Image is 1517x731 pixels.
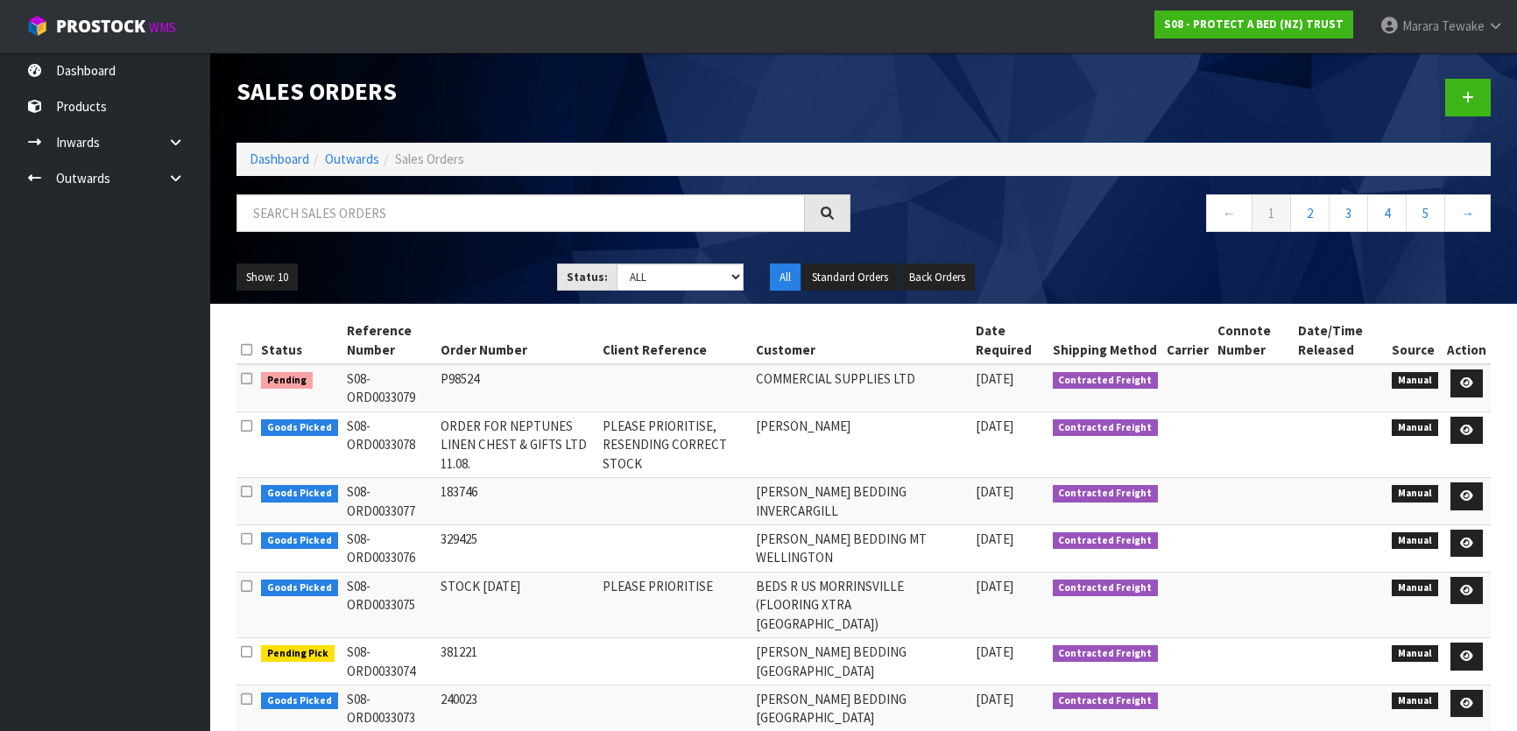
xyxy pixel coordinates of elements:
[976,418,1013,434] span: [DATE]
[1392,532,1438,550] span: Manual
[976,691,1013,707] span: [DATE]
[1392,692,1438,710] span: Manual
[1392,485,1438,503] span: Manual
[1329,194,1368,232] a: 3
[1048,317,1163,364] th: Shipping Method
[261,532,338,550] span: Goods Picked
[236,264,298,292] button: Show: 10
[1392,645,1438,663] span: Manual
[976,531,1013,547] span: [DATE]
[751,638,971,685] td: [PERSON_NAME] BEDDING [GEOGRAPHIC_DATA]
[56,15,145,38] span: ProStock
[1392,580,1438,597] span: Manual
[1053,692,1159,710] span: Contracted Freight
[751,411,971,477] td: [PERSON_NAME]
[751,524,971,572] td: [PERSON_NAME] BEDDING MT WELLINGTON
[149,19,176,36] small: WMS
[976,578,1013,594] span: [DATE]
[342,572,436,637] td: S08-ORD0033075
[1053,419,1159,437] span: Contracted Freight
[1213,317,1294,364] th: Connote Number
[976,483,1013,500] span: [DATE]
[257,317,342,364] th: Status
[1402,18,1439,34] span: Marara
[436,411,599,477] td: ORDER FOR NEPTUNES LINEN CHEST & GIFTS LTD 11.08.
[598,411,751,477] td: PLEASE PRIORITISE, RESENDING CORRECT STOCK
[877,194,1491,237] nav: Page navigation
[436,524,599,572] td: 329425
[436,638,599,685] td: 381221
[751,572,971,637] td: BEDS R US MORRINSVILLE (FLOORING XTRA [GEOGRAPHIC_DATA])
[436,364,599,411] td: P98524
[395,151,464,167] span: Sales Orders
[342,364,436,411] td: S08-ORD0033079
[598,317,751,364] th: Client Reference
[751,364,971,411] td: COMMERCIAL SUPPLIES LTD
[261,645,335,663] span: Pending Pick
[261,419,338,437] span: Goods Picked
[1162,317,1213,364] th: Carrier
[1206,194,1252,232] a: ←
[342,478,436,525] td: S08-ORD0033077
[325,151,379,167] a: Outwards
[802,264,898,292] button: Standard Orders
[751,317,971,364] th: Customer
[1443,317,1491,364] th: Action
[1406,194,1445,232] a: 5
[261,372,313,390] span: Pending
[976,643,1013,660] span: [DATE]
[1294,317,1388,364] th: Date/Time Released
[751,478,971,525] td: [PERSON_NAME] BEDDING INVERCARGILL
[342,317,436,364] th: Reference Number
[1053,580,1159,597] span: Contracted Freight
[598,572,751,637] td: PLEASE PRIORITISE
[1252,194,1291,232] a: 1
[1053,372,1159,390] span: Contracted Freight
[261,485,338,503] span: Goods Picked
[976,370,1013,387] span: [DATE]
[436,478,599,525] td: 183746
[250,151,309,167] a: Dashboard
[1164,17,1344,32] strong: S08 - PROTECT A BED (NZ) TRUST
[1392,372,1438,390] span: Manual
[1392,419,1438,437] span: Manual
[1367,194,1407,232] a: 4
[1387,317,1443,364] th: Source
[1053,485,1159,503] span: Contracted Freight
[236,79,850,105] h1: Sales Orders
[342,638,436,685] td: S08-ORD0033074
[900,264,975,292] button: Back Orders
[261,692,338,710] span: Goods Picked
[1444,194,1491,232] a: →
[1442,18,1485,34] span: Tewake
[1154,11,1353,39] a: S08 - PROTECT A BED (NZ) TRUST
[236,194,805,232] input: Search sales orders
[342,524,436,572] td: S08-ORD0033076
[567,270,608,285] strong: Status:
[1053,532,1159,550] span: Contracted Freight
[342,411,436,477] td: S08-ORD0033078
[1053,645,1159,663] span: Contracted Freight
[436,572,599,637] td: STOCK [DATE]
[436,317,599,364] th: Order Number
[261,580,338,597] span: Goods Picked
[26,15,48,37] img: cube-alt.png
[770,264,801,292] button: All
[1290,194,1330,232] a: 2
[971,317,1048,364] th: Date Required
